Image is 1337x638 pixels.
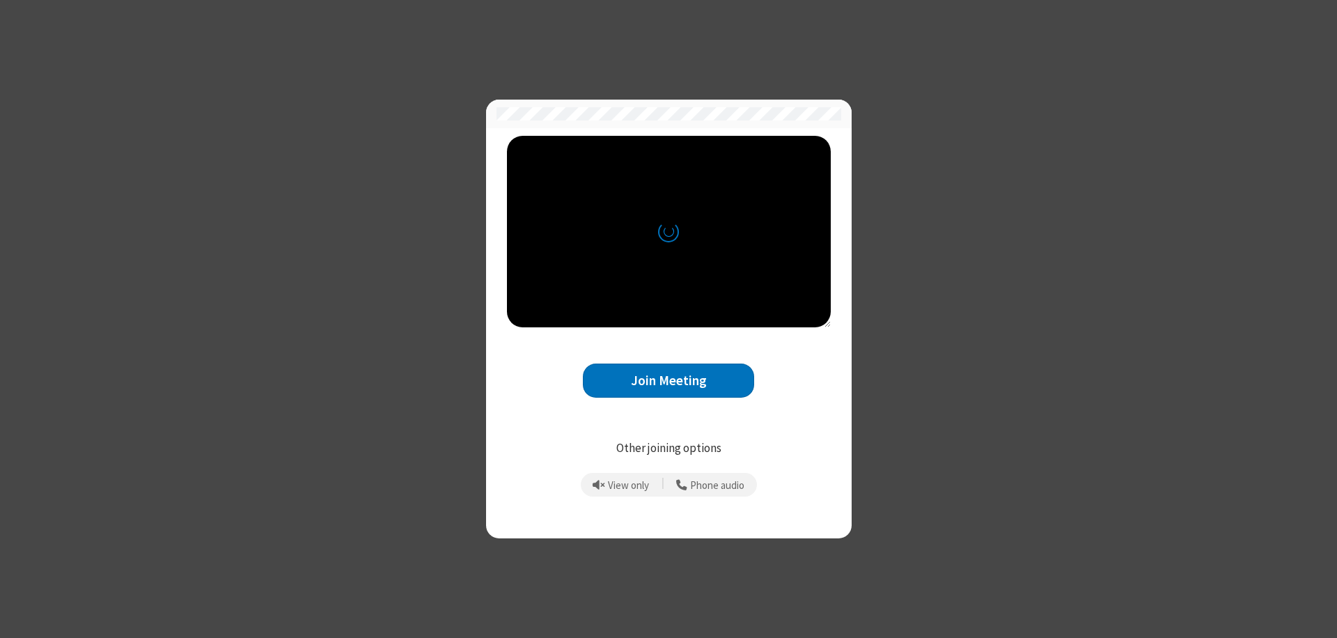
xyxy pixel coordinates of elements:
button: Use your phone for mic and speaker while you view the meeting on this device. [671,473,750,497]
span: View only [608,480,649,492]
span: | [662,475,664,495]
span: Phone audio [690,480,744,492]
button: Prevent echo when there is already an active mic and speaker in the room. [588,473,655,497]
button: Join Meeting [583,364,754,398]
p: Other joining options [507,439,831,458]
